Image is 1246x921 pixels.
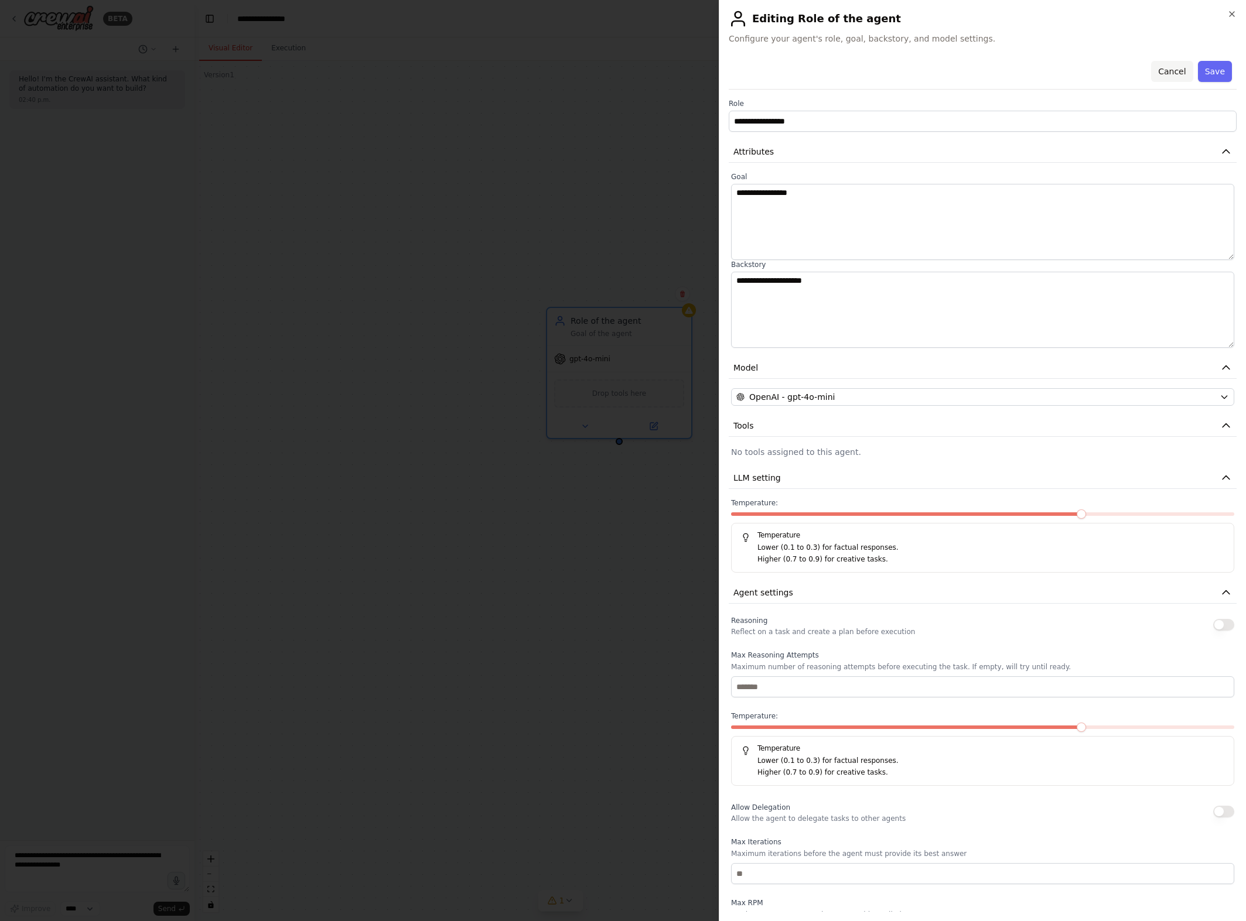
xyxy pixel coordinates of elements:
[757,554,1224,566] p: Higher (0.7 to 0.9) for creative tasks.
[731,627,915,636] p: Reflect on a task and create a plan before execution
[731,650,1234,660] label: Max Reasoning Attempts
[731,837,1234,847] label: Max Iterations
[729,141,1237,163] button: Attributes
[1151,61,1193,82] button: Cancel
[729,467,1237,489] button: LLM setting
[731,849,1234,858] p: Maximum iterations before the agent must provide its best answer
[729,415,1237,437] button: Tools
[729,582,1237,604] button: Agent settings
[729,33,1237,44] span: Configure your agent's role, goal, backstory, and model settings.
[757,755,1224,767] p: Lower (0.1 to 0.3) for factual responses.
[731,662,1234,672] p: Maximum number of reasoning attempts before executing the task. If empty, will try until ready.
[731,388,1234,406] button: OpenAI - gpt-4o-mini
[731,711,778,721] span: Temperature:
[733,146,774,158] span: Attributes
[733,362,758,374] span: Model
[731,172,1234,182] label: Goal
[731,814,906,823] p: Allow the agent to delegate tasks to other agents
[733,472,781,484] span: LLM setting
[757,767,1224,779] p: Higher (0.7 to 0.9) for creative tasks.
[749,391,835,403] span: OpenAI - gpt-4o-mini
[729,357,1237,379] button: Model
[729,99,1237,108] label: Role
[729,9,1237,28] h2: Editing Role of the agent
[731,446,1234,458] p: No tools assigned to this agent.
[733,587,793,598] span: Agent settings
[731,498,778,508] span: Temperature:
[731,617,767,625] span: Reasoning
[733,420,754,432] span: Tools
[757,542,1224,554] p: Lower (0.1 to 0.3) for factual responses.
[731,803,790,812] span: Allow Delegation
[731,910,1234,919] p: Maximum requests per minute to avoid rate limits
[741,530,1224,540] h5: Temperature
[741,744,1224,753] h5: Temperature
[1198,61,1232,82] button: Save
[731,898,1234,908] label: Max RPM
[731,260,1234,269] label: Backstory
